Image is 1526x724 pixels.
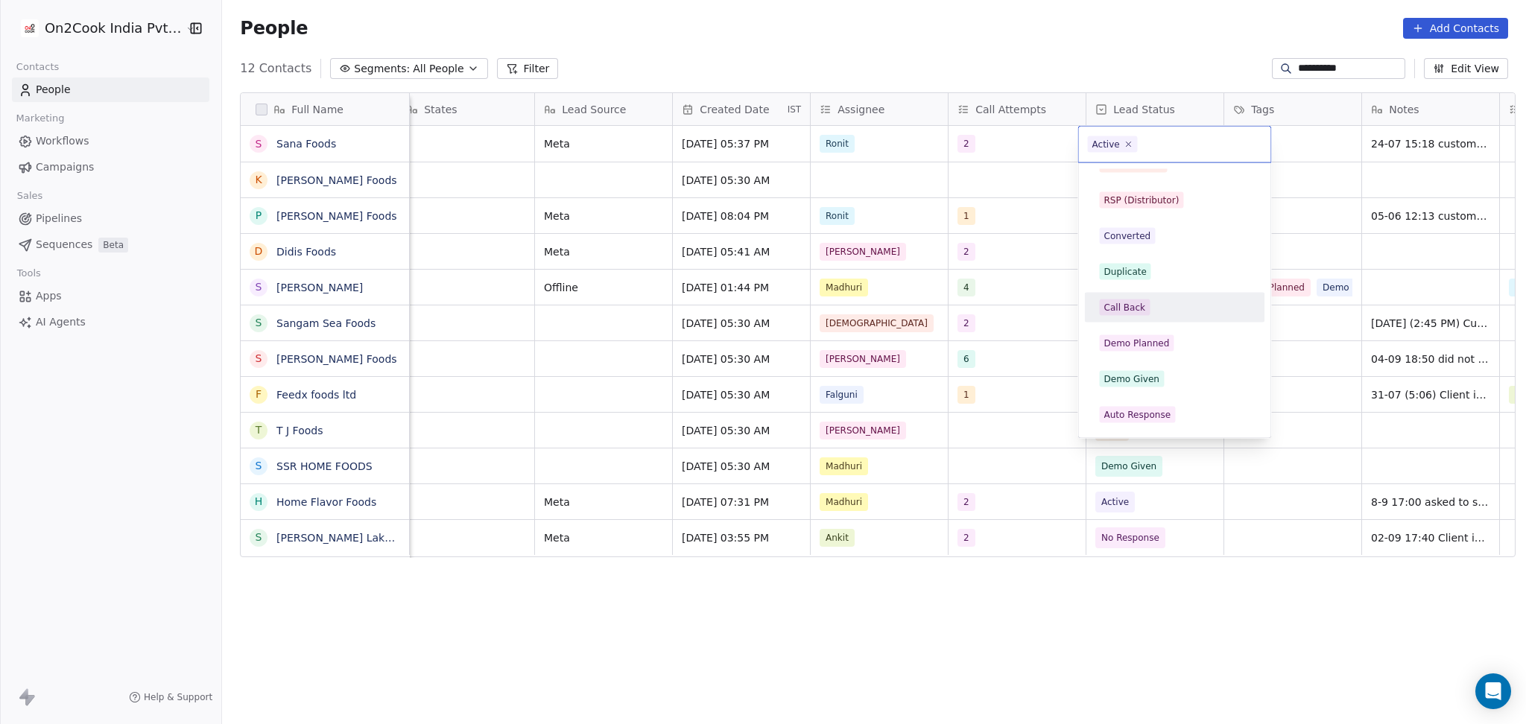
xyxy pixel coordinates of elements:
div: Call Back [1104,301,1145,314]
div: Auto Response [1104,408,1171,422]
div: Duplicate [1104,265,1146,279]
div: Demo Planned [1104,337,1169,350]
div: RSP (Distributor) [1104,194,1179,207]
div: Demo Given [1104,372,1159,386]
div: Onsite Demo [1104,158,1162,171]
div: Converted [1104,229,1150,243]
div: Active [1092,138,1119,151]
